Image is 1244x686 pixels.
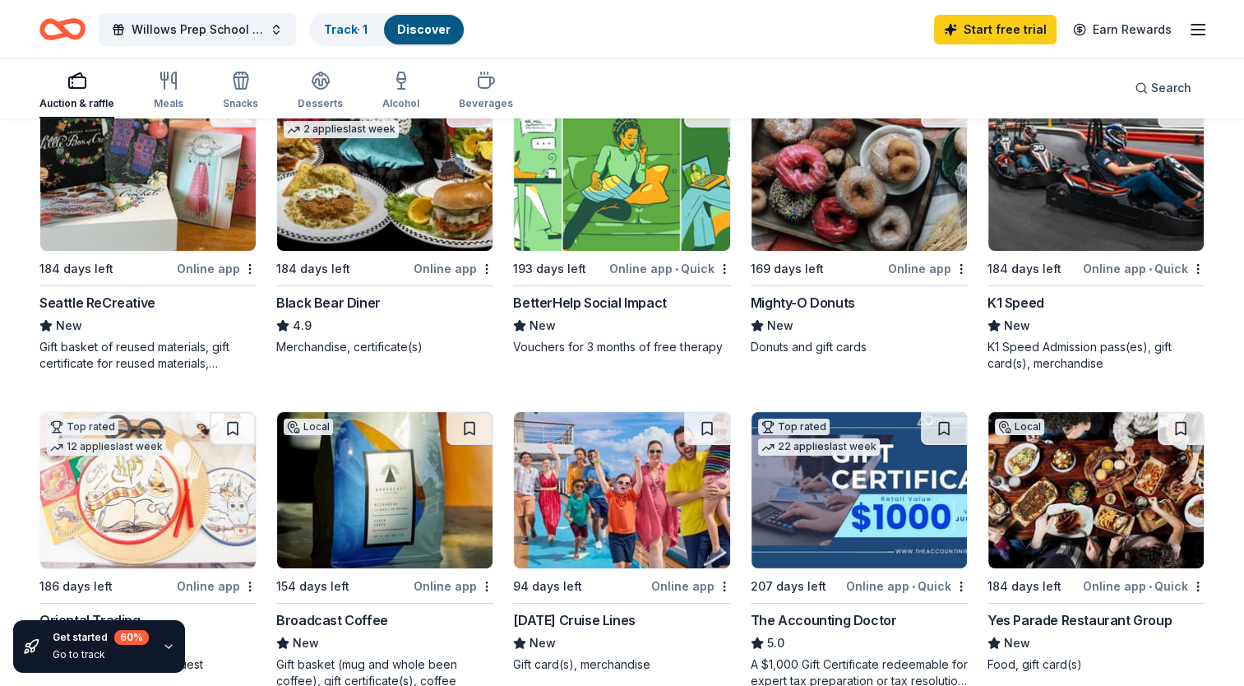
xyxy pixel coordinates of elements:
[995,419,1044,435] div: Local
[154,97,183,110] div: Meals
[934,15,1057,44] a: Start free trial
[276,94,493,355] a: Image for Black Bear DinerTop rated2 applieslast week184 days leftOnline appBlack Bear Diner4.9Me...
[324,22,368,36] a: Track· 1
[276,339,493,355] div: Merchandise, certificate(s)
[988,95,1204,251] img: Image for K1 Speed
[758,419,830,435] div: Top rated
[40,95,256,251] img: Image for Seattle ReCreative
[987,577,1061,596] div: 184 days left
[751,339,968,355] div: Donuts and gift cards
[277,95,493,251] img: Image for Black Bear Diner
[382,97,419,110] div: Alcohol
[99,13,296,46] button: Willows Prep School Annual Auction/Gala
[276,610,388,630] div: Broadcast Coffee
[987,94,1205,372] a: Image for K1 Speed8 applieslast week184 days leftOnline app•QuickK1 SpeedNewK1 Speed Admission pa...
[987,293,1044,313] div: K1 Speed
[1083,258,1205,279] div: Online app Quick
[1063,15,1182,44] a: Earn Rewards
[47,419,118,435] div: Top rated
[284,121,399,138] div: 2 applies last week
[767,316,793,336] span: New
[514,95,729,251] img: Image for BetterHelp Social Impact
[177,576,257,596] div: Online app
[309,13,465,46] button: Track· 1Discover
[39,577,113,596] div: 186 days left
[987,610,1172,630] div: Yes Parade Restaurant Group
[276,577,349,596] div: 154 days left
[987,656,1205,673] div: Food, gift card(s)
[513,94,730,355] a: Image for BetterHelp Social Impact5 applieslast week193 days leftOnline app•QuickBetterHelp Socia...
[530,633,556,653] span: New
[651,576,731,596] div: Online app
[751,610,897,630] div: The Accounting Doctor
[39,97,114,110] div: Auction & raffle
[414,576,493,596] div: Online app
[513,411,730,673] a: Image for Carnival Cruise Lines94 days leftOnline app[DATE] Cruise LinesNewGift card(s), merchandise
[751,94,968,355] a: Image for Mighty-O DonutsLocal169 days leftOnline appMighty-O DonutsNewDonuts and gift cards
[277,412,493,568] img: Image for Broadcast Coffee
[513,610,635,630] div: [DATE] Cruise Lines
[912,580,915,593] span: •
[751,577,826,596] div: 207 days left
[223,64,258,118] button: Snacks
[987,259,1061,279] div: 184 days left
[1121,72,1205,104] button: Search
[284,419,333,435] div: Local
[177,258,257,279] div: Online app
[39,293,155,313] div: Seattle ReCreative
[1004,316,1030,336] span: New
[888,258,968,279] div: Online app
[1149,262,1152,276] span: •
[513,259,586,279] div: 193 days left
[459,64,513,118] button: Beverages
[751,293,855,313] div: Mighty-O Donuts
[39,64,114,118] button: Auction & raffle
[382,64,419,118] button: Alcohol
[1083,576,1205,596] div: Online app Quick
[513,577,582,596] div: 94 days left
[530,316,556,336] span: New
[39,411,257,673] a: Image for Oriental TradingTop rated12 applieslast week186 days leftOnline appOriental Trading4.8D...
[39,339,257,372] div: Gift basket of reused materials, gift certificate for reused materials, combination of gift baske...
[39,10,86,49] a: Home
[40,412,256,568] img: Image for Oriental Trading
[276,293,381,313] div: Black Bear Diner
[514,412,729,568] img: Image for Carnival Cruise Lines
[609,258,731,279] div: Online app Quick
[459,97,513,110] div: Beverages
[987,411,1205,673] a: Image for Yes Parade Restaurant GroupLocal184 days leftOnline app•QuickYes Parade Restaurant Grou...
[751,95,967,251] img: Image for Mighty-O Donuts
[1151,78,1191,98] span: Search
[767,633,784,653] span: 5.0
[293,633,319,653] span: New
[47,438,166,456] div: 12 applies last week
[751,259,824,279] div: 169 days left
[751,412,967,568] img: Image for The Accounting Doctor
[758,438,880,456] div: 22 applies last week
[1004,633,1030,653] span: New
[53,630,149,645] div: Get started
[276,259,350,279] div: 184 days left
[39,259,113,279] div: 184 days left
[846,576,968,596] div: Online app Quick
[293,316,312,336] span: 4.9
[397,22,451,36] a: Discover
[114,630,149,645] div: 60 %
[53,648,149,661] div: Go to track
[39,94,257,372] a: Image for Seattle ReCreativeLocal184 days leftOnline appSeattle ReCreativeNewGift basket of reuse...
[298,97,343,110] div: Desserts
[132,20,263,39] span: Willows Prep School Annual Auction/Gala
[154,64,183,118] button: Meals
[988,412,1204,568] img: Image for Yes Parade Restaurant Group
[298,64,343,118] button: Desserts
[223,97,258,110] div: Snacks
[1149,580,1152,593] span: •
[56,316,82,336] span: New
[513,656,730,673] div: Gift card(s), merchandise
[513,293,666,313] div: BetterHelp Social Impact
[675,262,678,276] span: •
[414,258,493,279] div: Online app
[513,339,730,355] div: Vouchers for 3 months of free therapy
[987,339,1205,372] div: K1 Speed Admission pass(es), gift card(s), merchandise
